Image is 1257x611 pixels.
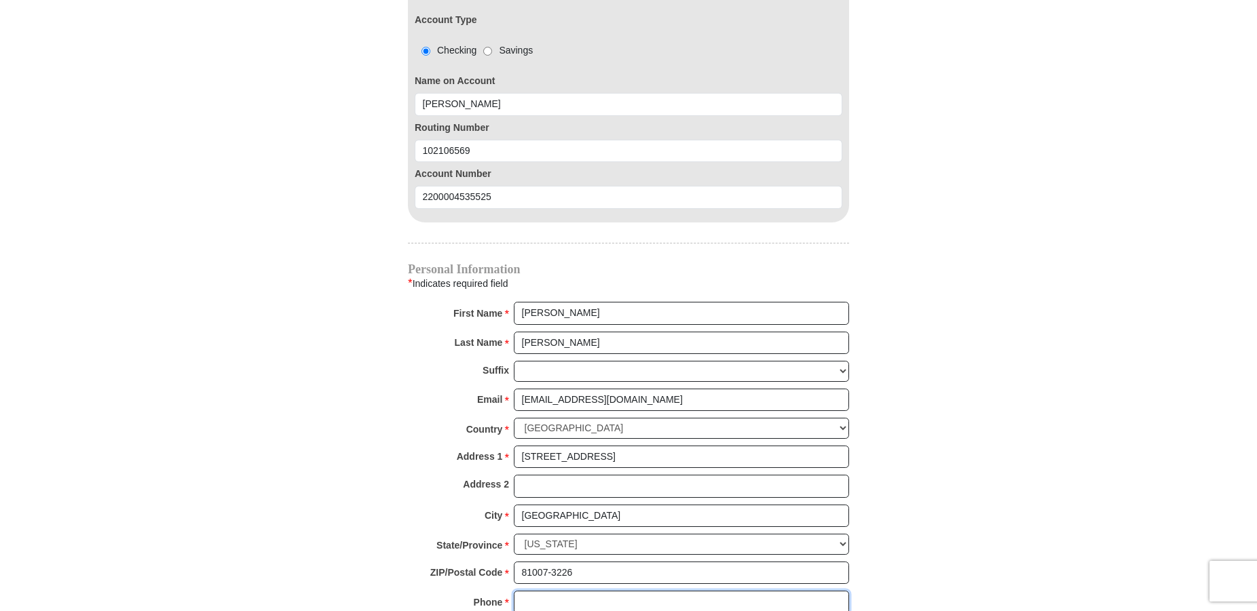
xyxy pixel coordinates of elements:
h4: Personal Information [408,264,849,275]
label: Routing Number [415,121,842,135]
label: Account Type [415,13,477,27]
strong: Country [466,420,503,439]
strong: Email [477,390,502,409]
strong: State/Province [436,536,502,555]
strong: Address 2 [463,475,509,494]
strong: Suffix [483,361,509,380]
label: Account Number [415,167,842,181]
strong: Last Name [455,333,503,352]
strong: Address 1 [457,447,503,466]
label: Name on Account [415,74,842,88]
strong: First Name [453,304,502,323]
strong: ZIP/Postal Code [430,563,503,582]
strong: City [485,506,502,525]
div: Indicates required field [408,275,849,292]
div: Checking Savings [415,43,533,58]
